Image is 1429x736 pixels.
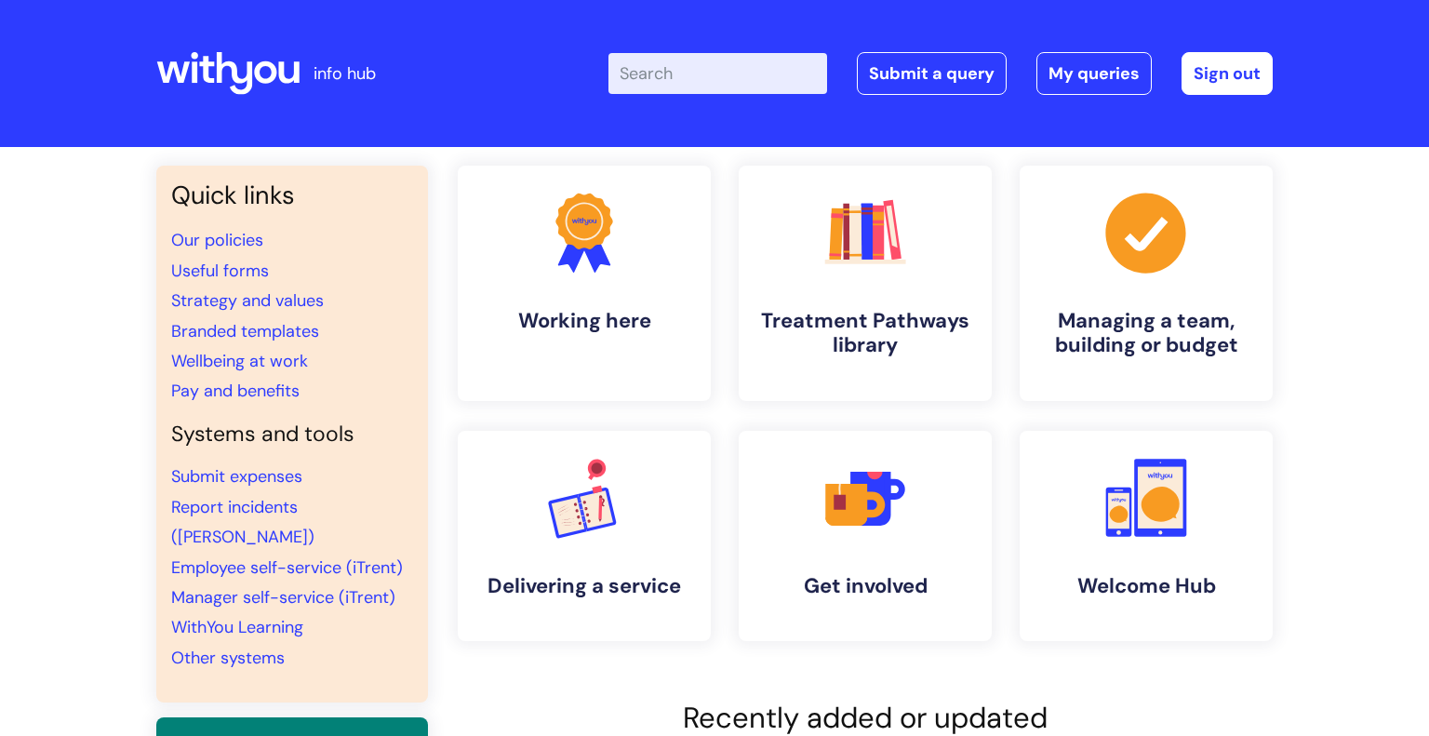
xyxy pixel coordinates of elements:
h4: Systems and tools [171,422,413,448]
a: Submit expenses [171,465,302,488]
a: Get involved [739,431,992,641]
a: WithYou Learning [171,616,303,638]
a: Welcome Hub [1020,431,1273,641]
a: Strategy and values [171,289,324,312]
a: Other systems [171,647,285,669]
a: Treatment Pathways library [739,166,992,401]
a: Employee self-service (iTrent) [171,556,403,579]
a: Managing a team, building or budget [1020,166,1273,401]
h4: Working here [473,309,696,333]
a: My queries [1036,52,1152,95]
a: Branded templates [171,320,319,342]
a: Working here [458,166,711,401]
a: Our policies [171,229,263,251]
a: Pay and benefits [171,380,300,402]
a: Manager self-service (iTrent) [171,586,395,609]
input: Search [608,53,827,94]
a: Useful forms [171,260,269,282]
a: Wellbeing at work [171,350,308,372]
a: Sign out [1182,52,1273,95]
div: | - [608,52,1273,95]
h3: Quick links [171,181,413,210]
a: Submit a query [857,52,1007,95]
h4: Delivering a service [473,574,696,598]
a: Delivering a service [458,431,711,641]
h4: Treatment Pathways library [754,309,977,358]
h2: Recently added or updated [458,701,1273,735]
h4: Get involved [754,574,977,598]
h4: Managing a team, building or budget [1035,309,1258,358]
a: Report incidents ([PERSON_NAME]) [171,496,314,548]
h4: Welcome Hub [1035,574,1258,598]
p: info hub [314,59,376,88]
